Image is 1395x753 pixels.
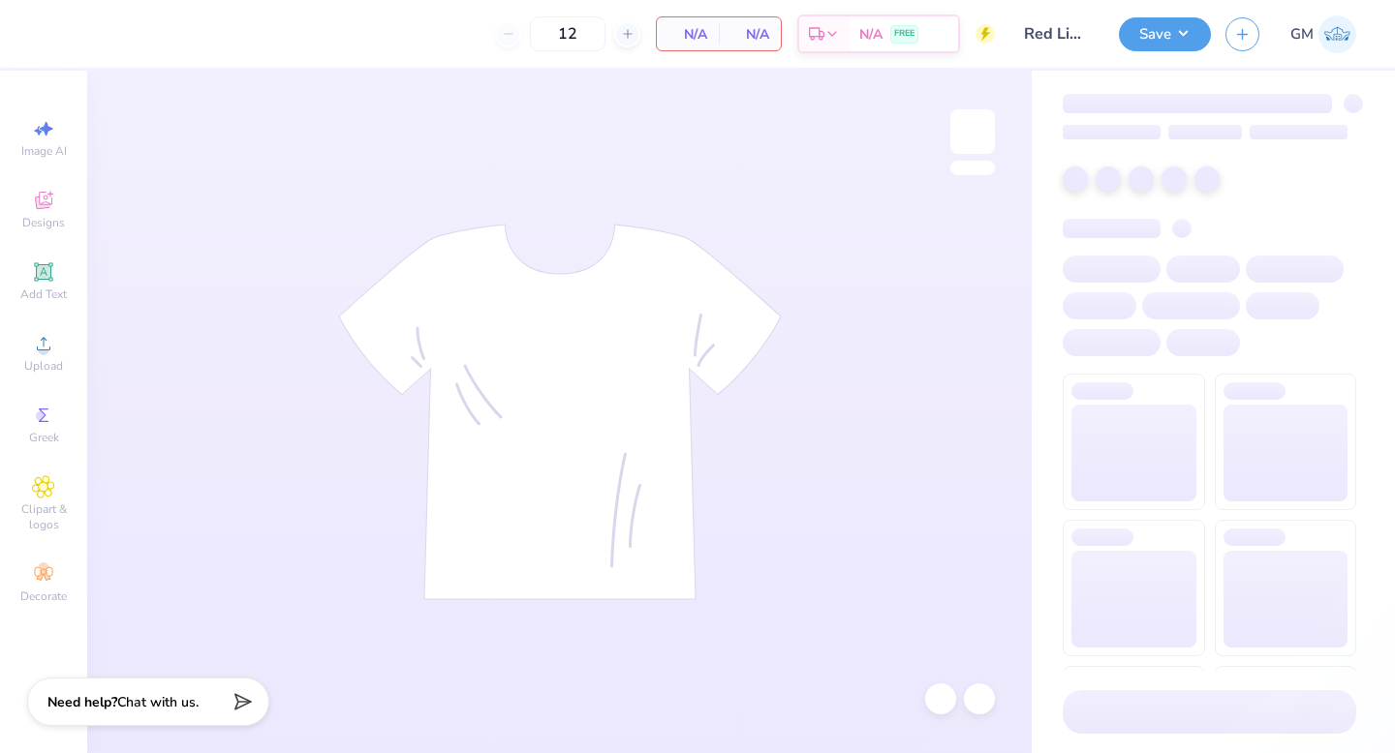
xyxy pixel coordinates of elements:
span: Greek [29,430,59,445]
img: Grace Miles [1318,15,1356,53]
span: GM [1290,23,1314,45]
span: N/A [668,24,707,45]
span: Upload [24,358,63,374]
span: Image AI [21,143,67,159]
span: Clipart & logos [10,501,77,532]
span: N/A [730,24,769,45]
img: tee-skeleton.svg [338,224,782,600]
span: Chat with us. [117,693,199,711]
a: GM [1290,15,1356,53]
button: Save [1119,17,1211,51]
span: N/A [859,24,883,45]
input: – – [530,16,605,51]
strong: Need help? [47,693,117,711]
input: Untitled Design [1009,15,1104,53]
span: Designs [22,215,65,230]
span: Add Text [20,286,67,302]
span: FREE [894,27,914,41]
span: Decorate [20,588,67,604]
